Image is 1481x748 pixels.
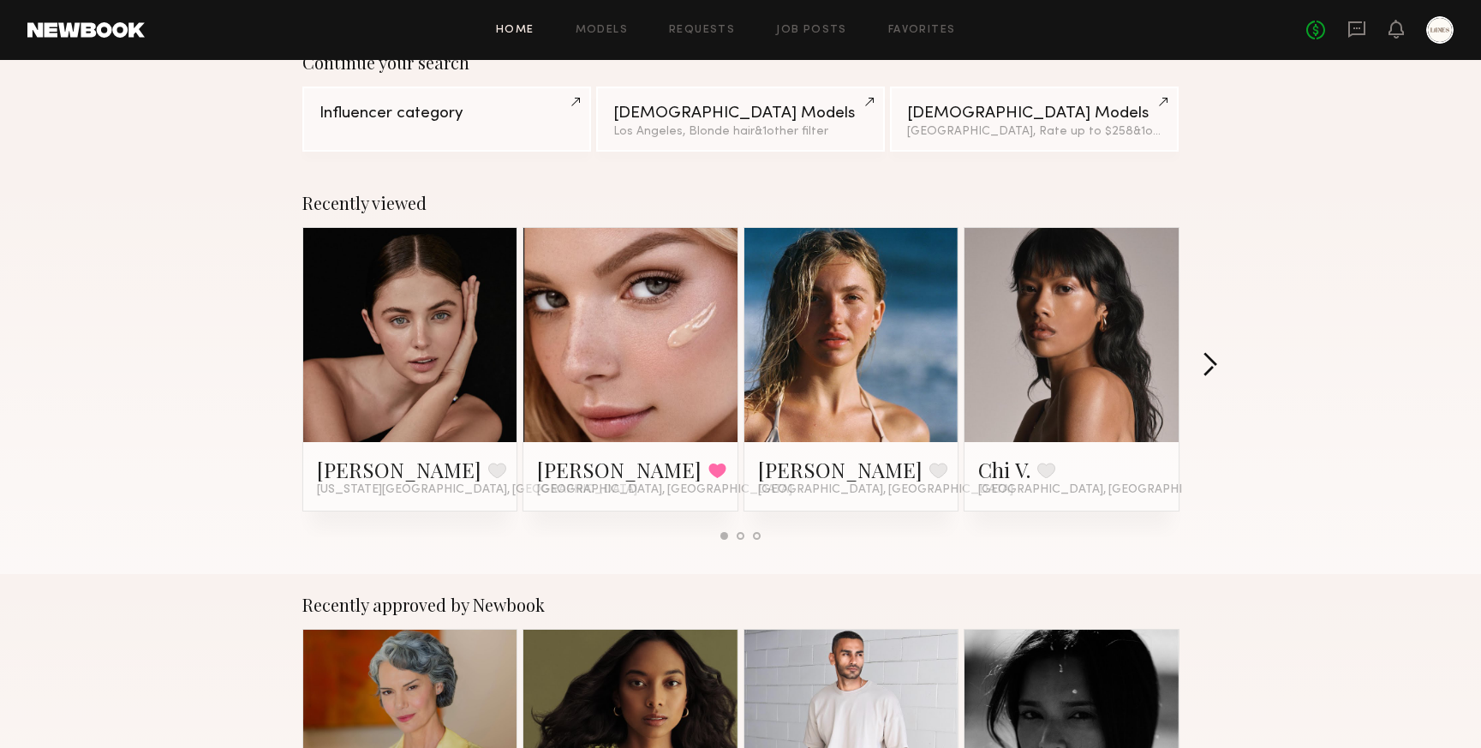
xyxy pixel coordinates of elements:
[596,87,885,152] a: [DEMOGRAPHIC_DATA] ModelsLos Angeles, Blonde hair&1other filter
[758,483,1013,497] span: [GEOGRAPHIC_DATA], [GEOGRAPHIC_DATA]
[302,595,1179,615] div: Recently approved by Newbook
[978,456,1030,483] a: Chi V.
[978,483,1233,497] span: [GEOGRAPHIC_DATA], [GEOGRAPHIC_DATA]
[613,126,868,138] div: Los Angeles, Blonde hair
[669,25,735,36] a: Requests
[496,25,534,36] a: Home
[1133,126,1207,137] span: & 1 other filter
[537,483,792,497] span: [GEOGRAPHIC_DATA], [GEOGRAPHIC_DATA]
[317,483,637,497] span: [US_STATE][GEOGRAPHIC_DATA], [GEOGRAPHIC_DATA]
[576,25,628,36] a: Models
[613,105,868,122] div: [DEMOGRAPHIC_DATA] Models
[302,87,591,152] a: Influencer category
[755,126,828,137] span: & 1 other filter
[888,25,956,36] a: Favorites
[758,456,923,483] a: [PERSON_NAME]
[907,105,1162,122] div: [DEMOGRAPHIC_DATA] Models
[302,52,1179,73] div: Continue your search
[319,105,574,122] div: Influencer category
[890,87,1179,152] a: [DEMOGRAPHIC_DATA] Models[GEOGRAPHIC_DATA], Rate up to $258&1other filter
[776,25,847,36] a: Job Posts
[907,126,1162,138] div: [GEOGRAPHIC_DATA], Rate up to $258
[302,193,1179,213] div: Recently viewed
[317,456,481,483] a: [PERSON_NAME]
[537,456,702,483] a: [PERSON_NAME]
